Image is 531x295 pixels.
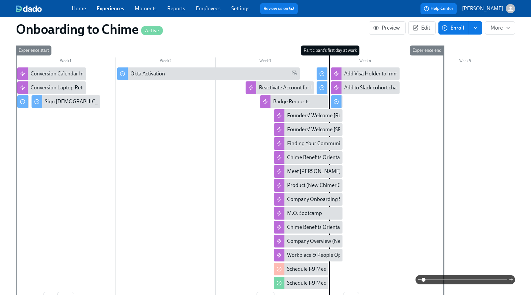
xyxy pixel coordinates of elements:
div: Meet [PERSON_NAME]'s Intranet Platform, The Interchange (New Chimer Onboarding) [274,165,342,178]
button: Review us on G2 [260,3,298,14]
span: Help Center [424,5,453,12]
div: Product (New Chimer Onboarding) [287,182,367,189]
a: Employees [196,5,221,12]
div: Chime Benefits Orientation (US Only) [274,221,342,234]
img: dado [16,5,42,12]
h1: Onboarding to Chime [16,21,163,37]
button: enroll [469,21,482,35]
a: Review us on G2 [264,5,294,12]
div: Week 3 [216,57,316,66]
div: Experience end [410,46,444,55]
div: Chime Benefits Orientation ([GEOGRAPHIC_DATA] Only) [287,154,417,161]
div: Add to Slack cohort channel [344,84,407,91]
div: Product (New Chimer Onboarding) [274,179,342,192]
div: Week 5 [415,57,515,66]
div: Schedule I-9 Meeting [287,265,335,273]
button: More [485,21,515,35]
div: Chime Benefits Orientation (US Only) [287,224,371,231]
button: Edit [408,21,436,35]
div: Add Visa Holder to Immigration Channel [331,67,400,80]
div: Reactivate Account for Rehire - {{ participant.startDate | MM/DD/YYYY }} [259,84,421,91]
span: Edit [414,25,430,31]
div: M.O.Bootcamp [274,207,342,220]
a: Reports [167,5,185,12]
div: Company Overview (New Chimer Onboarding) [287,238,393,245]
button: Enroll [438,21,469,35]
div: Finding Your Community at [GEOGRAPHIC_DATA] (New Chimer Onboarding) [287,140,464,147]
div: Company Onboarding Sessions [274,193,342,206]
div: Participant's first day at work [301,46,359,55]
div: M.O.Bootcamp [287,210,322,217]
div: Meet [PERSON_NAME]'s Intranet Platform, The Interchange (New Chimer Onboarding) [287,168,486,175]
button: Help Center [420,3,457,14]
a: Settings [231,5,250,12]
div: Reactivate Account for Rehire - {{ participant.startDate | MM/DD/YYYY }} [246,81,314,94]
span: Active [141,28,163,33]
div: Conversion Calendar Invite [31,70,92,77]
div: Badge Requests [260,95,329,108]
div: Founders' Welcome [SF] (New Chimer Onboarding) [274,123,342,136]
div: Add Visa Holder to Immigration Channel [344,70,436,77]
p: [PERSON_NAME] [462,5,503,12]
div: Finding Your Community at [GEOGRAPHIC_DATA] (New Chimer Onboarding) [274,137,342,150]
div: Schedule I-9 Meeting [274,263,328,275]
div: Founders' Welcome [Remote] (New Chimer Onboarding) [274,109,342,122]
div: Founders' Welcome [SF] (New Chimer Onboarding) [287,126,404,133]
div: Workplace & People Ops Orientation (New Chimer Onboarding) [287,251,432,259]
span: More [491,25,509,31]
div: Conversion Laptop Return [17,81,86,94]
button: [PERSON_NAME] [462,4,515,13]
span: Enroll [443,25,464,31]
a: Home [72,5,86,12]
span: Personal Email [292,70,297,77]
button: Preview [369,21,406,35]
a: Experiences [97,5,124,12]
div: Company Overview (New Chimer Onboarding) [274,235,342,247]
div: Okta Activation [117,67,300,80]
div: Week 1 [16,57,116,66]
div: Add to Slack cohort channel [331,81,400,94]
div: Founders' Welcome [Remote] (New Chimer Onboarding) [287,112,417,119]
div: Chime Benefits Orientation ([GEOGRAPHIC_DATA] Only) [274,151,342,164]
a: Moments [135,5,157,12]
div: Company Onboarding Sessions [287,196,358,203]
div: Week 4 [315,57,415,66]
div: Workplace & People Ops Orientation (New Chimer Onboarding) [274,249,342,261]
div: Okta Activation [130,70,165,77]
div: Sign [DEMOGRAPHIC_DATA] Worker Agreements [45,98,159,105]
span: Preview [374,25,400,31]
div: Sign [DEMOGRAPHIC_DATA] Worker Agreements [32,95,100,108]
div: Conversion Laptop Return [31,84,90,91]
a: dado [16,5,72,12]
div: Conversion Calendar Invite [17,67,86,80]
div: Experience start [16,46,51,55]
div: Badge Requests [273,98,310,105]
div: Week 2 [116,57,216,66]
